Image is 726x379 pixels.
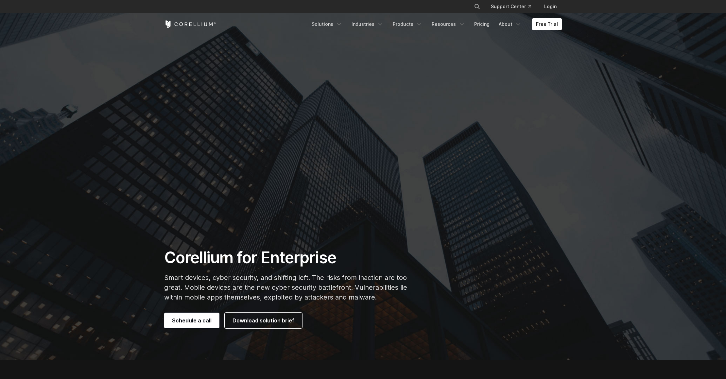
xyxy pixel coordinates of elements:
a: Products [389,18,426,30]
p: Smart devices, cyber security, and shifting left. The risks from inaction are too great. Mobile d... [164,273,425,302]
a: Pricing [470,18,493,30]
a: Corellium Home [164,20,216,28]
a: Solutions [308,18,346,30]
a: Industries [348,18,388,30]
span: Schedule a call [172,317,212,324]
div: Navigation Menu [466,1,562,12]
a: Support Center [486,1,536,12]
div: Navigation Menu [308,18,562,30]
a: About [495,18,526,30]
span: Download solution brief [233,317,294,324]
a: Resources [428,18,469,30]
a: Download solution brief [225,313,302,328]
h1: Corellium for Enterprise [164,248,425,267]
a: Schedule a call [164,313,219,328]
button: Search [471,1,483,12]
a: Free Trial [532,18,562,30]
a: Login [539,1,562,12]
